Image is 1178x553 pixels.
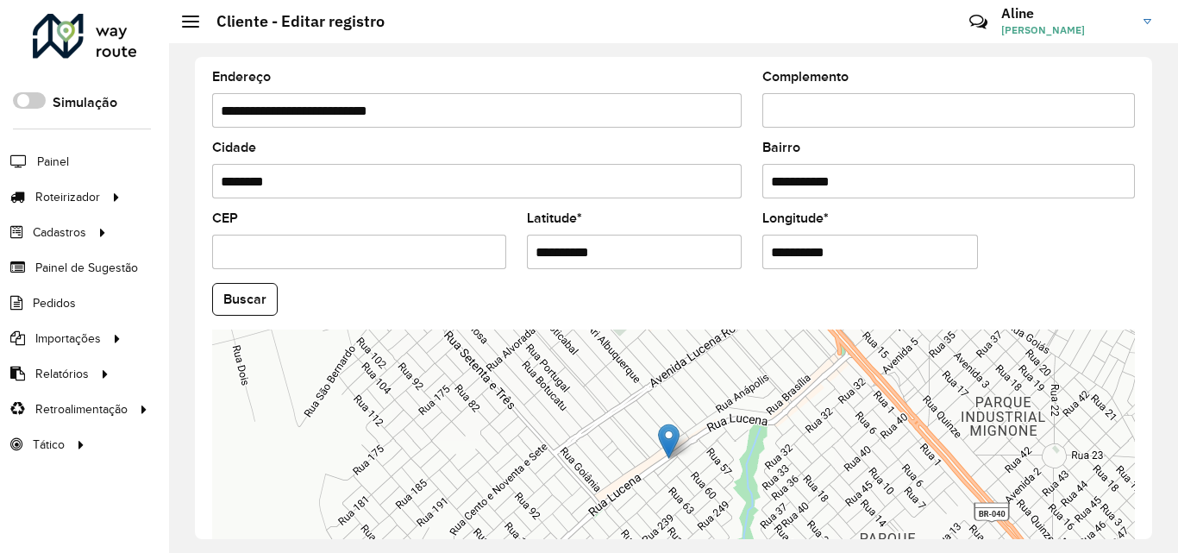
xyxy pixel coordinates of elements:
span: [PERSON_NAME] [1001,22,1131,38]
label: Cidade [212,137,256,158]
span: Roteirizador [35,188,100,206]
span: Tático [33,436,65,454]
span: Cadastros [33,223,86,242]
span: Importações [35,330,101,348]
span: Painel [37,153,69,171]
label: Bairro [762,137,800,158]
h2: Cliente - Editar registro [199,12,385,31]
button: Buscar [212,283,278,316]
label: Simulação [53,92,117,113]
a: Contato Rápido [960,3,997,41]
label: Longitude [762,208,829,229]
label: Complemento [762,66,849,87]
img: Marker [658,424,680,459]
span: Retroalimentação [35,400,128,418]
label: CEP [212,208,238,229]
label: Latitude [527,208,582,229]
span: Painel de Sugestão [35,259,138,277]
h3: Aline [1001,5,1131,22]
span: Pedidos [33,294,76,312]
span: Relatórios [35,365,89,383]
label: Endereço [212,66,271,87]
